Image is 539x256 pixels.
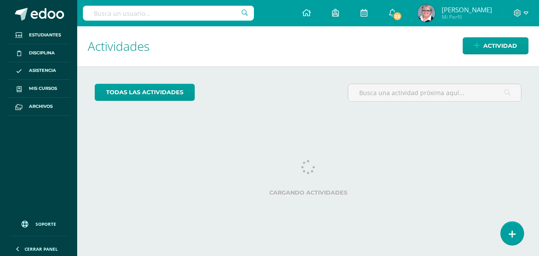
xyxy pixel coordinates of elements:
[483,38,517,54] span: Actividad
[11,212,67,234] a: Soporte
[83,6,254,21] input: Busca un usuario...
[7,80,70,98] a: Mis cursos
[463,37,528,54] a: Actividad
[88,26,528,66] h1: Actividades
[7,44,70,62] a: Disciplina
[29,32,61,39] span: Estudiantes
[29,50,55,57] span: Disciplina
[393,11,402,21] span: 23
[25,246,58,252] span: Cerrar panel
[95,189,521,196] label: Cargando actividades
[418,4,435,22] img: c6529db22ab999cc4ab211aa0c1eccd5.png
[7,26,70,44] a: Estudiantes
[348,84,521,101] input: Busca una actividad próxima aquí...
[7,62,70,80] a: Asistencia
[442,13,492,21] span: Mi Perfil
[29,85,57,92] span: Mis cursos
[36,221,56,227] span: Soporte
[29,103,53,110] span: Archivos
[95,84,195,101] a: todas las Actividades
[29,67,56,74] span: Asistencia
[7,98,70,116] a: Archivos
[442,5,492,14] span: [PERSON_NAME]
